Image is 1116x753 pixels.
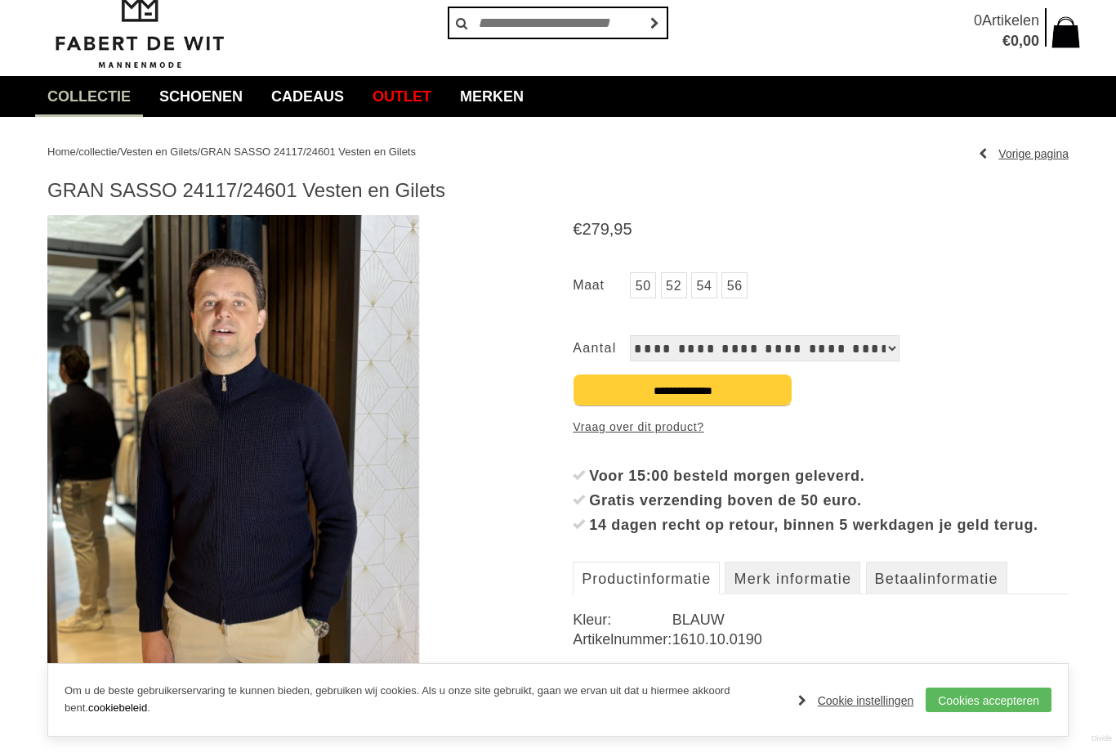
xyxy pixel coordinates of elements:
[1019,33,1023,49] span: ,
[1002,33,1011,49] span: €
[200,146,416,158] a: GRAN SASSO 24117/24601 Vesten en Gilets
[672,630,1069,649] dd: 1610.10.0190
[65,683,782,717] p: Om u de beste gebruikerservaring te kunnen bieden, gebruiken wij cookies. Als u onze site gebruik...
[866,562,1007,594] a: Betaalinformatie
[573,415,703,439] a: Vraag over dit product?
[76,146,79,158] span: /
[573,562,720,594] a: Productinformatie
[982,12,1039,29] span: Artikelen
[448,76,536,117] a: Merken
[573,513,1069,537] li: 14 dagen recht op retour, binnen 5 werkdagen je geld terug.
[573,335,630,361] label: Aantal
[35,76,143,117] a: collectie
[1023,33,1039,49] span: 00
[974,12,982,29] span: 0
[661,272,687,298] a: 52
[360,76,444,117] a: Outlet
[672,610,1069,630] dd: BLAUW
[78,146,117,158] a: collectie
[198,146,201,158] span: /
[573,220,582,238] span: €
[573,630,672,649] dt: Artikelnummer:
[573,272,1069,303] ul: Maat
[47,215,419,711] img: GRAN SASSO 24117/24601 Vesten en Gilets
[926,688,1051,712] a: Cookies accepteren
[630,272,656,298] a: 50
[691,272,717,298] a: 54
[589,488,1069,513] div: Gratis verzending boven de 50 euro.
[88,701,147,714] a: cookiebeleid
[589,464,1069,488] div: Voor 15:00 besteld morgen geleverd.
[117,146,120,158] span: /
[798,688,914,713] a: Cookie instellingen
[573,610,672,630] dt: Kleur:
[725,562,860,594] a: Merk informatie
[582,220,609,238] span: 279
[721,272,748,298] a: 56
[120,146,198,158] a: Vesten en Gilets
[614,220,632,238] span: 95
[1011,33,1019,49] span: 0
[259,76,356,117] a: Cadeaus
[1091,728,1112,749] a: Divide
[47,146,76,158] a: Home
[609,220,614,238] span: ,
[147,76,255,117] a: Schoenen
[979,141,1069,166] a: Vorige pagina
[47,178,1069,203] h1: GRAN SASSO 24117/24601 Vesten en Gilets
